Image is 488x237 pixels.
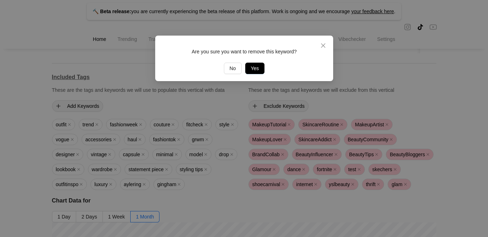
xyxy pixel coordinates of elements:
span: Yes [251,64,259,72]
button: No [224,63,241,74]
button: Yes [245,63,264,74]
p: Are you sure you want to remove this keyword? [164,48,325,56]
button: Close [318,40,329,51]
span: No [229,64,236,72]
span: close [320,43,326,48]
